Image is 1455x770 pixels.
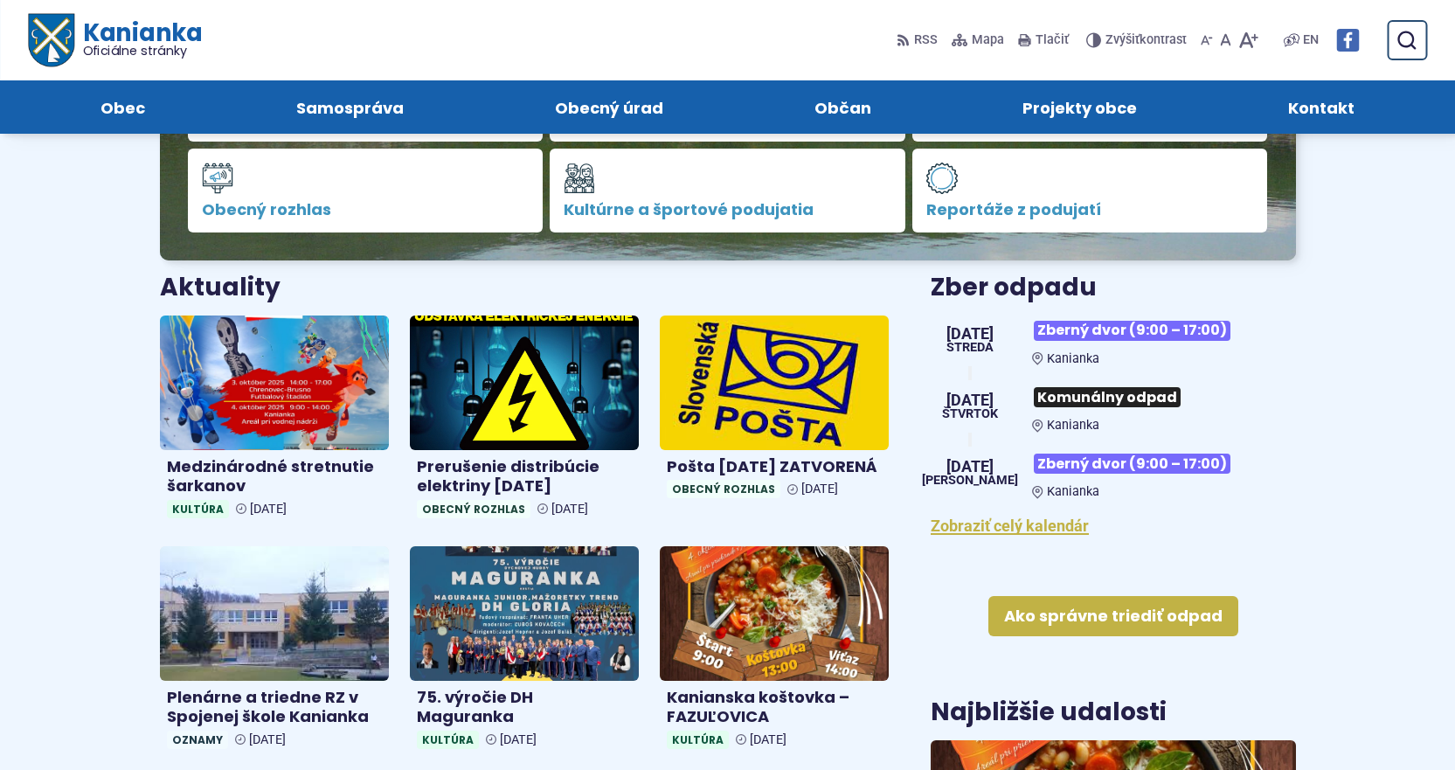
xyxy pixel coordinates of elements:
span: [DATE] [946,326,994,342]
button: Zväčšiť veľkosť písma [1235,22,1262,59]
span: štvrtok [942,408,998,420]
a: Obecný úrad [496,80,721,134]
span: Kanianka [1047,351,1099,366]
span: EN [1303,30,1319,51]
span: [DATE] [249,732,286,747]
span: [DATE] [922,459,1018,475]
a: Zobraziť celý kalendár [931,517,1089,535]
span: Kontakt [1288,80,1355,134]
a: Plenárne a triedne RZ v Spojenej škole Kanianka Oznamy [DATE] [160,546,389,756]
span: Zberný dvor (9:00 – 17:00) [1034,321,1230,341]
h4: Medzinárodné stretnutie šarkanov [167,457,382,496]
span: Kultúra [167,500,229,518]
h3: Najbližšie udalosti [931,699,1167,726]
a: Obec [42,80,203,134]
a: Mapa [948,22,1008,59]
a: Kanianska koštovka – FAZUĽOVICA Kultúra [DATE] [660,546,889,756]
span: Kultúrne a športové podujatia [564,201,891,219]
a: Obecný rozhlas [188,149,544,232]
h4: Pošta [DATE] ZATVORENÁ [667,457,882,477]
span: Občan [814,80,871,134]
a: 75. výročie DH Maguranka Kultúra [DATE] [410,546,639,756]
span: [DATE] [942,392,998,408]
a: Občan [757,80,930,134]
span: Kultúra [667,731,729,749]
h3: Aktuality [160,274,281,302]
span: Kultúra [417,731,479,749]
h1: Kanianka [73,21,201,58]
span: Zberný dvor (9:00 – 17:00) [1034,454,1230,474]
span: Oficiálne stránky [82,45,202,57]
h4: 75. výročie DH Maguranka [417,688,632,727]
a: Ako správne triediť odpad [988,596,1238,636]
span: Projekty obce [1022,80,1137,134]
span: Obecný rozhlas [417,500,530,518]
span: Obecný rozhlas [667,480,780,498]
a: Zberný dvor (9:00 – 17:00) Kanianka [DATE] streda [931,314,1295,366]
span: Komunálny odpad [1034,387,1181,407]
span: [DATE] [250,502,287,517]
button: Tlačiť [1015,22,1072,59]
span: [DATE] [801,482,838,496]
h4: Kanianska koštovka – FAZUĽOVICA [667,688,882,727]
span: [DATE] [750,732,786,747]
span: [PERSON_NAME] [922,475,1018,487]
button: Nastaviť pôvodnú veľkosť písma [1216,22,1235,59]
a: Kultúrne a športové podujatia [550,149,905,232]
a: Zberný dvor (9:00 – 17:00) Kanianka [DATE] [PERSON_NAME] [931,447,1295,499]
h3: Zber odpadu [931,274,1295,302]
span: Tlačiť [1036,33,1069,48]
a: Medzinárodné stretnutie šarkanov Kultúra [DATE] [160,316,389,525]
h4: Plenárne a triedne RZ v Spojenej škole Kanianka [167,688,382,727]
span: [DATE] [551,502,588,517]
a: Samospráva [238,80,461,134]
a: Logo Kanianka, prejsť na domovskú stránku. [28,14,202,67]
span: Obecný rozhlas [202,201,530,219]
span: Oznamy [167,731,228,749]
img: Prejsť na domovskú stránku [28,14,73,67]
button: Zmenšiť veľkosť písma [1197,22,1216,59]
button: Zvýšiťkontrast [1086,22,1190,59]
span: Kanianka [1047,418,1099,433]
a: EN [1299,30,1322,51]
img: Prejsť na Facebook stránku [1336,29,1359,52]
span: Mapa [972,30,1004,51]
span: [DATE] [500,732,537,747]
a: RSS [897,22,941,59]
span: Obec [100,80,145,134]
span: Obecný úrad [555,80,663,134]
span: Reportáže z podujatí [926,201,1254,219]
span: Zvýšiť [1105,32,1140,47]
span: RSS [914,30,938,51]
a: Prerušenie distribúcie elektriny [DATE] Obecný rozhlas [DATE] [410,316,639,525]
span: Kanianka [1047,484,1099,499]
span: streda [946,342,994,354]
span: kontrast [1105,33,1187,48]
h4: Prerušenie distribúcie elektriny [DATE] [417,457,632,496]
a: Reportáže z podujatí [912,149,1268,232]
a: Komunálny odpad Kanianka [DATE] štvrtok [931,380,1295,433]
a: Pošta [DATE] ZATVORENÁ Obecný rozhlas [DATE] [660,316,889,505]
a: Projekty obce [965,80,1195,134]
a: Kontakt [1230,80,1413,134]
span: Samospráva [296,80,404,134]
